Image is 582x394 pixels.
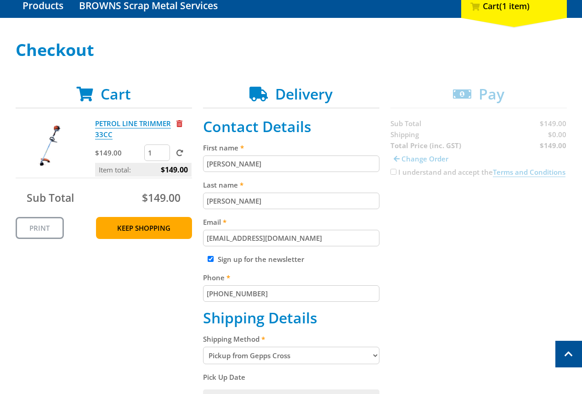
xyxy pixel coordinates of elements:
a: Print [16,217,64,239]
h2: Shipping Details [203,309,379,327]
label: Sign up for the newsletter [218,255,304,264]
input: Please enter your email address. [203,230,379,246]
label: Shipping Method [203,333,379,344]
span: Sub Total [27,190,74,205]
span: Cart [101,84,131,104]
span: $149.00 [161,163,188,177]
a: Remove from cart [176,119,182,128]
label: Email [203,216,379,228]
span: Delivery [275,84,333,104]
label: First name [203,142,379,153]
h2: Contact Details [203,118,379,135]
select: Please select a shipping method. [203,347,379,364]
label: Last name [203,179,379,190]
img: PETROL LINE TRIMMER 33CC [23,118,78,173]
h1: Checkout [16,41,567,59]
label: Phone [203,272,379,283]
input: Please enter your telephone number. [203,285,379,302]
label: Pick Up Date [203,372,379,383]
a: Keep Shopping [96,217,192,239]
span: (1 item) [499,0,530,11]
input: Please enter your first name. [203,155,379,172]
p: $149.00 [95,147,142,158]
p: Item total: [95,163,192,177]
a: PETROL LINE TRIMMER 33CC [95,119,171,139]
span: $149.00 [142,190,181,205]
input: Please enter your last name. [203,193,379,209]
